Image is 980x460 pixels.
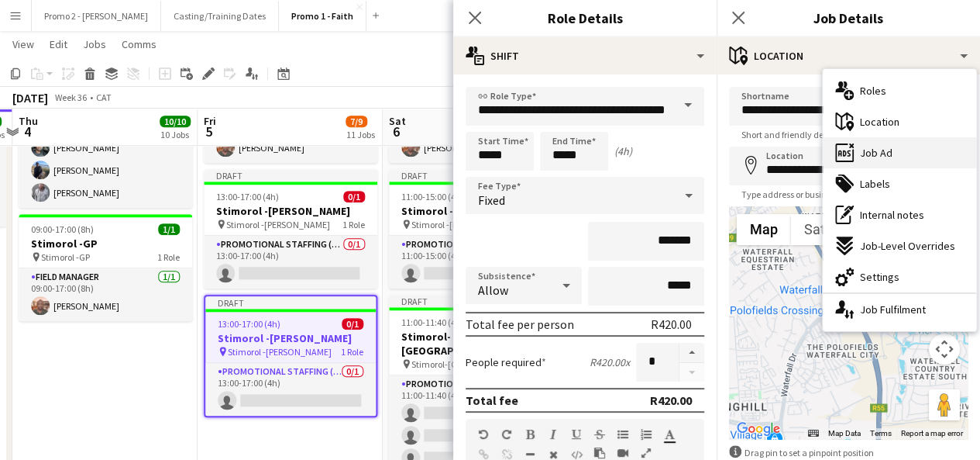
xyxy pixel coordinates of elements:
[201,123,216,140] span: 5
[50,37,67,51] span: Edit
[929,389,960,420] button: Drag Pegman onto the map to open Street View
[664,428,675,441] button: Text Color
[548,428,559,441] button: Italic
[860,84,886,98] span: Roles
[860,239,955,253] span: Job-Level Overrides
[651,316,692,332] div: R420.00
[157,251,180,263] span: 1 Role
[19,268,192,321] app-card-role: Field Manager1/109:00-17:00 (8h)[PERSON_NAME]
[614,144,632,158] div: (4h)
[478,192,505,208] span: Fixed
[204,114,216,128] span: Fri
[401,191,464,202] span: 11:00-15:00 (4h)
[729,188,877,200] span: Type address or business name
[679,343,704,363] button: Increase
[524,428,535,441] button: Bold
[389,169,562,182] div: Draft
[466,316,574,332] div: Total fee per person
[346,129,375,140] div: 11 Jobs
[823,294,976,325] div: Job Fulfilment
[860,208,924,222] span: Internal notes
[860,270,899,284] span: Settings
[590,355,630,369] div: R420.00 x
[228,346,332,358] span: Stimorol -[PERSON_NAME]
[478,428,489,441] button: Undo
[6,34,40,54] a: View
[929,334,960,365] button: Map camera controls
[346,116,367,127] span: 7/9
[466,355,546,369] label: People required
[32,1,161,31] button: Promo 2 - [PERSON_NAME]
[594,428,605,441] button: Strikethrough
[860,146,892,160] span: Job Ad
[343,191,365,202] span: 0/1
[218,318,280,330] span: 13:00-17:00 (4h)
[96,92,112,103] div: CAT
[389,204,562,218] h3: Stimorol -[PERSON_NAME]
[641,447,652,459] button: Fullscreen
[122,37,156,51] span: Comms
[342,219,365,230] span: 1 Role
[205,296,376,309] div: Draft
[19,110,192,208] app-card-role: Crew3/309:00-17:00 (8h)[PERSON_NAME][PERSON_NAME][PERSON_NAME]
[729,129,870,140] span: Short and friendly description
[401,316,472,328] span: 11:00-11:40 (40m)
[729,445,968,460] div: Drag pin to set a pinpoint position
[617,447,628,459] button: Insert video
[19,237,192,251] h3: Stimorol -GP
[641,428,652,441] button: Ordered List
[279,1,366,31] button: Promo 1 - Faith
[737,214,791,245] button: Show street map
[387,123,406,140] span: 6
[160,116,191,127] span: 10/10
[16,123,38,140] span: 4
[828,428,861,439] button: Map Data
[389,295,562,307] div: Draft
[870,429,892,438] a: Terms (opens in new tab)
[204,169,377,289] app-job-card: Draft13:00-17:00 (4h)0/1Stimorol -[PERSON_NAME] Stimorol -[PERSON_NAME]1 RolePromotional Staffing...
[205,363,376,416] app-card-role: Promotional Staffing (Brand Ambassadors)0/113:00-17:00 (4h)
[19,214,192,321] app-job-card: 09:00-17:00 (8h)1/1Stimorol -GP Stimorol -GP1 RoleField Manager1/109:00-17:00 (8h)[PERSON_NAME]
[733,419,784,439] a: Open this area in Google Maps (opens a new window)
[43,34,74,54] a: Edit
[205,331,376,345] h3: Stimorol -[PERSON_NAME]
[204,236,377,289] app-card-role: Promotional Staffing (Brand Ambassadors)0/113:00-17:00 (4h)
[226,219,330,230] span: Stimorol -[PERSON_NAME]
[77,34,112,54] a: Jobs
[717,8,980,28] h3: Job Details
[161,1,279,31] button: Casting/Training Dates
[617,428,628,441] button: Unordered List
[650,393,692,408] div: R420.00
[51,92,90,103] span: Week 36
[389,236,562,289] app-card-role: Promotional Staffing (Brand Ambassadors)0/111:00-15:00 (4h)
[12,90,48,105] div: [DATE]
[216,191,279,202] span: 13:00-17:00 (4h)
[571,428,582,441] button: Underline
[901,429,963,438] a: Report a map error
[466,393,518,408] div: Total fee
[860,115,899,129] span: Location
[341,346,363,358] span: 1 Role
[791,214,868,245] button: Show satellite imagery
[389,330,562,358] h3: Stimorol-[GEOGRAPHIC_DATA]
[808,428,819,439] button: Keyboard shortcuts
[411,358,528,370] span: Stimorol-[GEOGRAPHIC_DATA]
[453,37,717,74] div: Shift
[717,37,980,74] div: Location
[501,428,512,441] button: Redo
[733,419,784,439] img: Google
[411,219,515,230] span: Stimorol -[PERSON_NAME]
[204,295,377,417] app-job-card: Draft13:00-17:00 (4h)0/1Stimorol -[PERSON_NAME] Stimorol -[PERSON_NAME]1 RolePromotional Staffing...
[594,447,605,459] button: Paste as plain text
[41,251,90,263] span: Stimorol -GP
[204,169,377,182] div: Draft
[389,169,562,289] app-job-card: Draft11:00-15:00 (4h)0/1Stimorol -[PERSON_NAME] Stimorol -[PERSON_NAME]1 RolePromotional Staffing...
[389,114,406,128] span: Sat
[158,223,180,235] span: 1/1
[83,37,106,51] span: Jobs
[19,114,38,128] span: Thu
[12,37,34,51] span: View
